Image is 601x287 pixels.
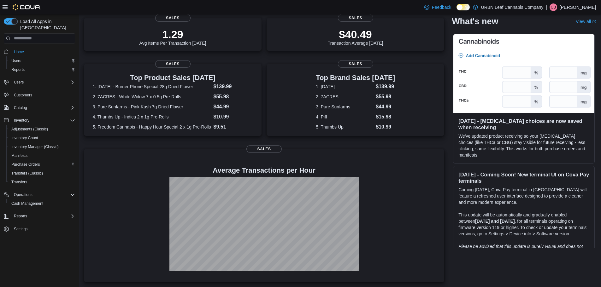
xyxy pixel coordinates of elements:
a: Feedback [422,1,454,14]
a: Cash Management [9,200,46,207]
span: Home [11,48,75,56]
dt: 2. 7ACRES - White Widow 7 x 0.5g Pre-Rolls [93,94,211,100]
span: Home [14,49,24,55]
span: Inventory Count [11,135,38,141]
span: Sales [338,60,373,68]
span: Purchase Orders [9,161,75,168]
a: Transfers [9,178,30,186]
span: Inventory Manager (Classic) [11,144,59,149]
a: Reports [9,66,27,73]
span: Settings [11,225,75,233]
dt: 3. Pure Sunfarms [316,104,373,110]
span: Sales [155,60,191,68]
span: Reports [9,66,75,73]
a: Transfers (Classic) [9,169,45,177]
button: Inventory Count [6,134,78,142]
span: Inventory [14,118,29,123]
span: Users [11,58,21,63]
button: Cash Management [6,199,78,208]
a: Home [11,48,27,56]
button: Reports [6,65,78,74]
span: CB [551,3,556,11]
button: Catalog [1,103,78,112]
input: Dark Mode [457,4,470,10]
span: Dark Mode [457,10,457,11]
span: Users [14,80,24,85]
button: Customers [1,90,78,100]
span: Cash Management [11,201,43,206]
dd: $44.99 [214,103,253,111]
p: URBN Leaf Cannabis Company [481,3,544,11]
p: We've updated product receiving so your [MEDICAL_DATA] choices (like THCa or CBG) stay visible fo... [458,133,589,158]
span: Settings [14,227,27,232]
button: Home [1,47,78,56]
dt: 3. Pure Sunfarms - Pink Kush 7g Dried Flower [93,104,211,110]
h4: Average Transactions per Hour [89,167,439,174]
button: Inventory Manager (Classic) [6,142,78,151]
span: Catalog [11,104,75,112]
div: Constantine Burechailo [550,3,557,11]
span: Operations [14,192,32,197]
div: Transaction Average [DATE] [328,28,383,46]
button: Inventory [11,117,32,124]
dd: $15.98 [376,113,395,121]
span: Sales [246,145,282,153]
dd: $139.99 [214,83,253,90]
img: Cova [13,4,41,10]
span: Transfers (Classic) [9,169,75,177]
span: Operations [11,191,75,198]
span: Inventory Count [9,134,75,142]
h3: [DATE] - [MEDICAL_DATA] choices are now saved when receiving [458,118,589,130]
span: Catalog [14,105,27,110]
dd: $10.99 [214,113,253,121]
button: Transfers (Classic) [6,169,78,178]
button: Settings [1,224,78,233]
span: Feedback [432,4,451,10]
span: Purchase Orders [11,162,40,167]
svg: External link [592,20,596,24]
a: Inventory Count [9,134,41,142]
p: [PERSON_NAME] [560,3,596,11]
a: Customers [11,91,35,99]
h3: [DATE] - Coming Soon! New terminal UI on Cova Pay terminals [458,171,589,184]
span: Cash Management [9,200,75,207]
dt: 1. [DATE] - Burner Phone Special 28g Dried Flower [93,83,211,90]
button: Users [1,78,78,87]
p: $40.49 [328,28,383,41]
button: Users [11,78,26,86]
dt: 4. Piff [316,114,373,120]
span: Transfers (Classic) [11,171,43,176]
p: This update will be automatically and gradually enabled between , for all terminals operating on ... [458,212,589,237]
em: Please be advised that this update is purely visual and does not impact payment functionality. [458,244,583,255]
dd: $10.99 [376,123,395,131]
button: Purchase Orders [6,160,78,169]
button: Adjustments (Classic) [6,125,78,134]
button: Catalog [11,104,29,112]
span: Transfers [9,178,75,186]
button: Reports [1,212,78,221]
span: Reports [14,214,27,219]
div: Avg Items Per Transaction [DATE] [139,28,206,46]
span: Manifests [11,153,27,158]
h3: Top Product Sales [DATE] [93,74,253,82]
span: Customers [11,91,75,99]
button: Operations [1,190,78,199]
h2: What's new [452,16,498,26]
p: | [546,3,547,11]
dt: 4. Thumbs Up - Indica 2 x 1g Pre-Rolls [93,114,211,120]
span: Reports [11,212,75,220]
span: Users [9,57,75,65]
p: Coming [DATE], Cova Pay terminal in [GEOGRAPHIC_DATA] will feature a refreshed user interface des... [458,187,589,205]
dd: $9.51 [214,123,253,131]
p: 1.29 [139,28,206,41]
span: Reports [11,67,25,72]
a: Inventory Manager (Classic) [9,143,61,151]
button: Reports [11,212,30,220]
span: Load All Apps in [GEOGRAPHIC_DATA] [18,18,75,31]
span: Customers [14,93,32,98]
dt: 2. 7ACRES [316,94,373,100]
a: Manifests [9,152,30,159]
span: Sales [155,14,191,22]
span: Adjustments (Classic) [11,127,48,132]
span: Transfers [11,180,27,185]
